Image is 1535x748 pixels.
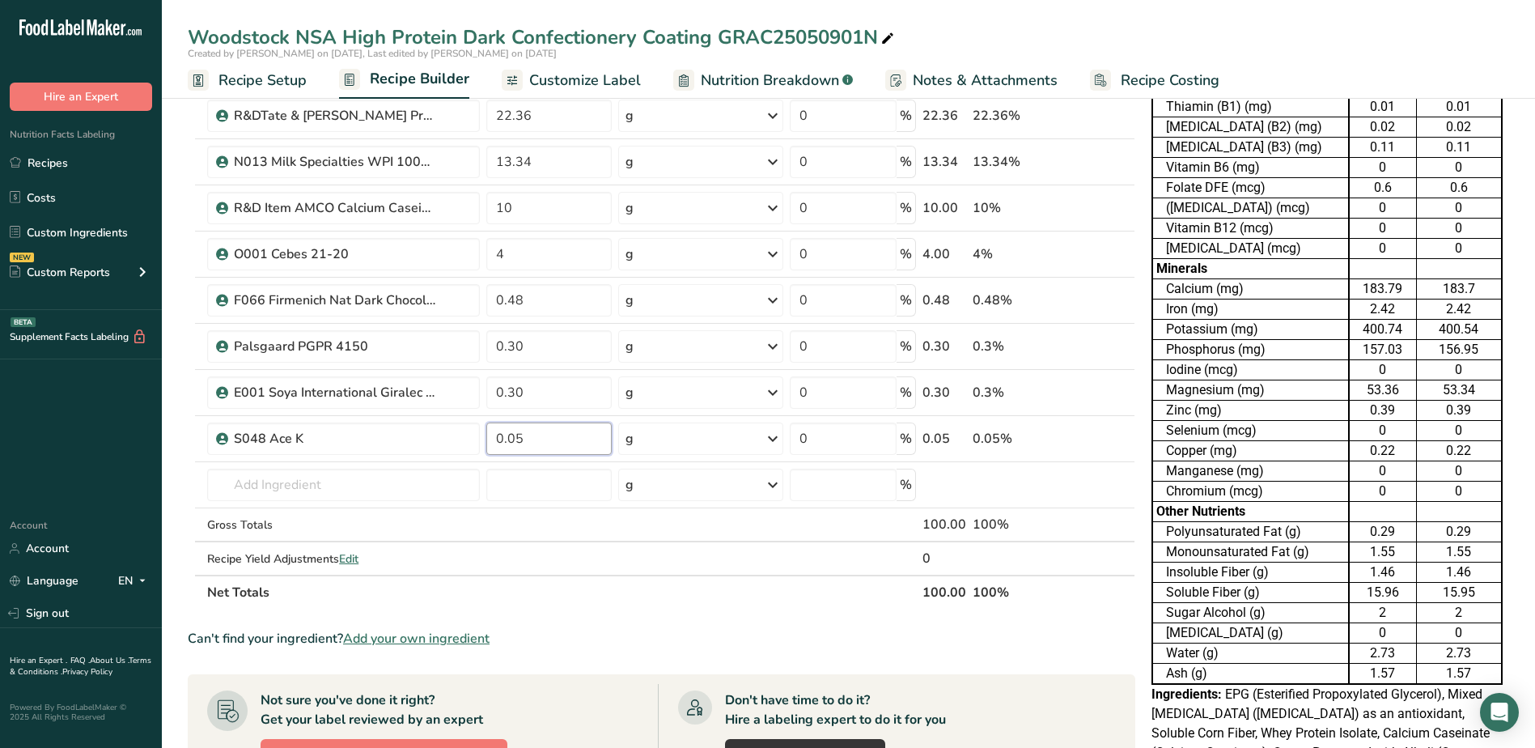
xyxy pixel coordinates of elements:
[922,429,966,448] div: 0.05
[922,337,966,356] div: 0.30
[969,575,1062,609] th: 100%
[1420,320,1498,339] div: 400.54
[1152,664,1349,685] td: Ash (g)
[973,106,1058,125] div: 22.36%
[922,291,966,310] div: 0.48
[1152,259,1349,279] td: Minerals
[234,198,436,218] div: R&D Item AMCO Calcium Caseinate CC-901
[625,198,634,218] div: g
[188,62,307,99] a: Recipe Setup
[1152,623,1349,644] td: [MEDICAL_DATA] (g)
[922,244,966,264] div: 4.00
[1353,542,1413,562] div: 1.55
[625,429,634,448] div: g
[1353,623,1413,643] div: 0
[625,244,634,264] div: g
[10,567,78,595] a: Language
[1353,441,1413,461] div: 0.22
[207,516,480,533] div: Gross Totals
[1420,603,1498,623] div: 2
[10,253,34,262] div: NEW
[1353,401,1413,420] div: 0.39
[1420,340,1498,359] div: 156.95
[1353,178,1413,198] div: 0.6
[1353,583,1413,602] div: 15.96
[973,291,1058,310] div: 0.48%
[1420,158,1498,177] div: 0
[234,291,436,310] div: F066 Firmenich Nat Dark Chocolate Flavor WONF 553281 SPM
[1152,401,1349,421] td: Zinc (mg)
[625,383,634,402] div: g
[673,62,853,99] a: Nutrition Breakdown
[1152,158,1349,178] td: Vitamin B6 (mg)
[1420,239,1498,258] div: 0
[339,61,469,100] a: Recipe Builder
[1152,178,1349,198] td: Folate DFE (mcg)
[1121,70,1219,91] span: Recipe Costing
[1152,441,1349,461] td: Copper (mg)
[1353,158,1413,177] div: 0
[1420,461,1498,481] div: 0
[1420,178,1498,198] div: 0.6
[1420,441,1498,461] div: 0.22
[973,198,1058,218] div: 10%
[1353,380,1413,400] div: 53.36
[1353,279,1413,299] div: 183.79
[10,655,151,678] a: Terms & Conditions .
[1152,563,1349,583] td: Insoluble Fiber (g)
[1353,340,1413,359] div: 157.03
[11,317,36,327] div: BETA
[1353,522,1413,542] div: 0.29
[218,70,307,91] span: Recipe Setup
[1152,360,1349,380] td: Iodine (mcg)
[1480,693,1519,732] div: Open Intercom Messenger
[1152,502,1349,522] td: Other Nutrients
[973,244,1058,264] div: 4%
[1353,239,1413,258] div: 0
[922,383,966,402] div: 0.30
[725,691,946,729] div: Don't have time to do it? Hire a labeling expert to do it for you
[10,83,152,111] button: Hire an Expert
[1152,97,1349,117] td: Thiamin (B1) (mg)
[1152,340,1349,360] td: Phosphorus (mg)
[919,575,969,609] th: 100.00
[1420,380,1498,400] div: 53.34
[973,152,1058,172] div: 13.34%
[1152,603,1349,623] td: Sugar Alcohol (g)
[1152,320,1349,340] td: Potassium (mg)
[10,264,110,281] div: Custom Reports
[625,475,634,495] div: g
[1353,117,1413,137] div: 0.02
[370,68,469,90] span: Recipe Builder
[1420,279,1498,299] div: 183.7
[1353,603,1413,623] div: 2
[1420,644,1498,663] div: 2.73
[1353,461,1413,481] div: 0
[625,291,634,310] div: g
[204,575,919,609] th: Net Totals
[1353,644,1413,663] div: 2.73
[1353,360,1413,380] div: 0
[1420,117,1498,137] div: 0.02
[1353,421,1413,440] div: 0
[625,152,634,172] div: g
[10,703,152,722] div: Powered By FoodLabelMaker © 2025 All Rights Reserved
[701,70,839,91] span: Nutrition Breakdown
[118,572,152,591] div: EN
[1353,97,1413,117] div: 0.01
[973,337,1058,356] div: 0.3%
[1152,583,1349,603] td: Soluble Fiber (g)
[1152,380,1349,401] td: Magnesium (mg)
[1152,239,1349,259] td: [MEDICAL_DATA] (mcg)
[1353,300,1413,319] div: 2.42
[90,655,129,666] a: About Us .
[625,106,634,125] div: g
[1353,664,1413,683] div: 1.57
[261,691,483,729] div: Not sure you've done it right? Get your label reviewed by an expert
[1353,482,1413,501] div: 0
[1420,542,1498,562] div: 1.55
[1353,219,1413,238] div: 0
[207,550,480,567] div: Recipe Yield Adjustments
[922,152,966,172] div: 13.34
[234,244,436,264] div: O001 Cebes 21-20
